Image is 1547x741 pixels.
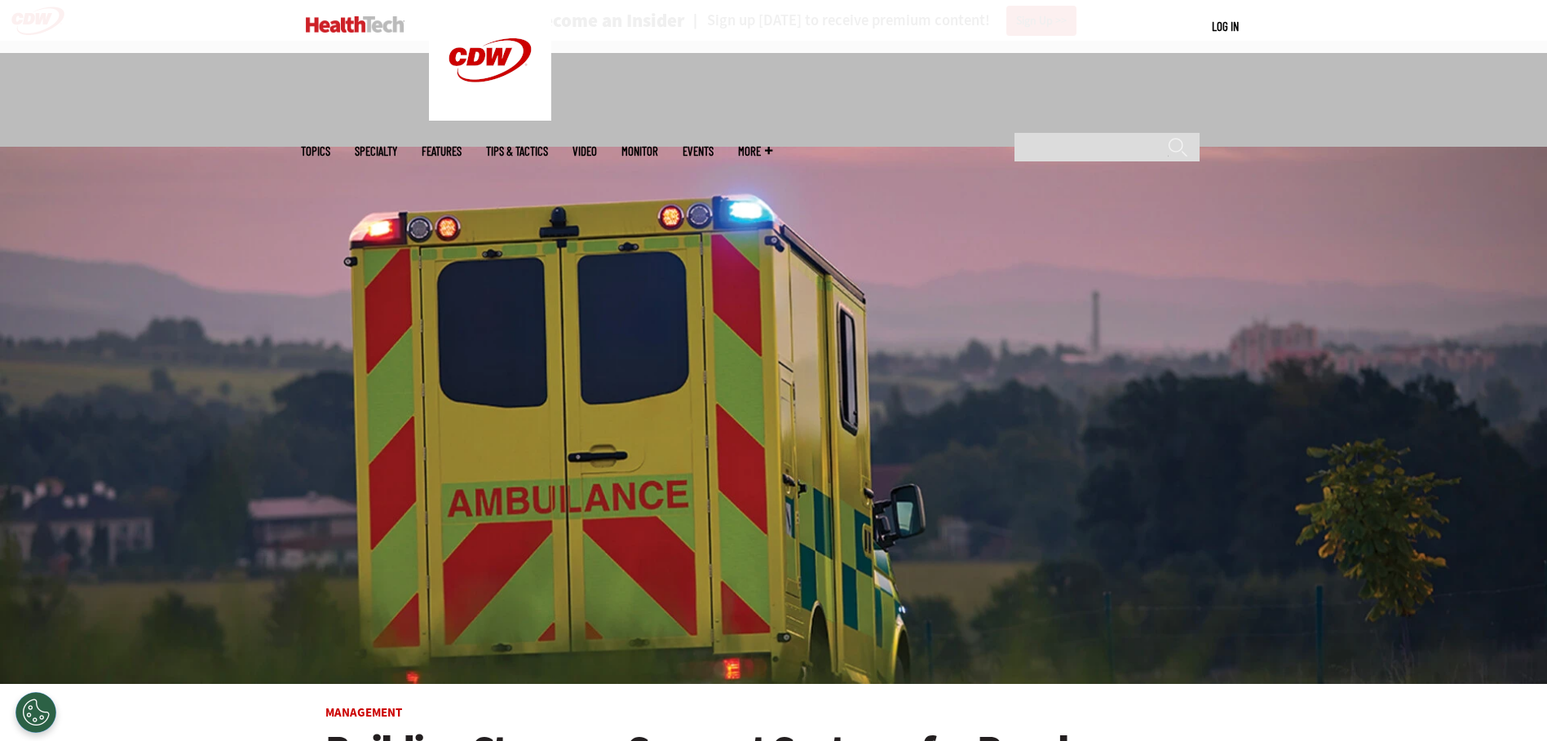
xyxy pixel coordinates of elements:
a: Video [572,145,597,157]
a: Features [422,145,462,157]
span: Topics [301,145,330,157]
a: Tips & Tactics [486,145,548,157]
span: More [738,145,772,157]
a: CDW [429,108,551,125]
img: Home [306,16,404,33]
div: User menu [1212,18,1239,35]
span: Specialty [355,145,397,157]
div: Cookies Settings [15,692,56,733]
a: Log in [1212,19,1239,33]
a: MonITor [621,145,658,157]
a: Management [325,704,402,721]
a: Events [683,145,714,157]
button: Open Preferences [15,692,56,733]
